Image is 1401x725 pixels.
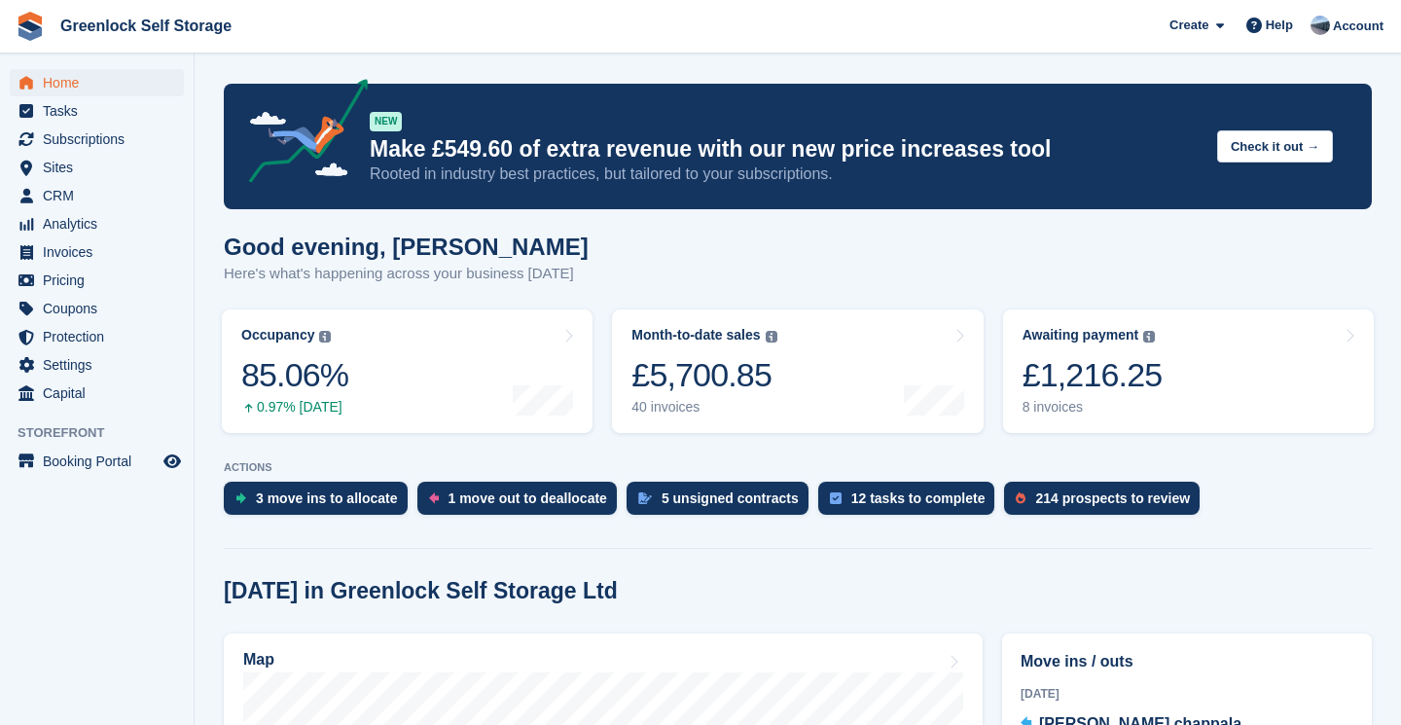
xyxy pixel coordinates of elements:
[224,263,589,285] p: Here's what's happening across your business [DATE]
[370,112,402,131] div: NEW
[10,182,184,209] a: menu
[161,450,184,473] a: Preview store
[43,295,160,322] span: Coupons
[1003,309,1374,433] a: Awaiting payment £1,216.25 8 invoices
[10,69,184,96] a: menu
[449,490,607,506] div: 1 move out to deallocate
[10,154,184,181] a: menu
[10,323,184,350] a: menu
[10,351,184,379] a: menu
[43,238,160,266] span: Invoices
[43,380,160,407] span: Capital
[43,448,160,475] span: Booking Portal
[818,482,1005,525] a: 12 tasks to complete
[43,69,160,96] span: Home
[10,267,184,294] a: menu
[638,492,652,504] img: contract_signature_icon-13c848040528278c33f63329250d36e43548de30e8caae1d1a13099fd9432cc5.svg
[1266,16,1293,35] span: Help
[1169,16,1208,35] span: Create
[631,327,760,344] div: Month-to-date sales
[224,461,1372,474] p: ACTIONS
[43,210,160,237] span: Analytics
[256,490,398,506] div: 3 move ins to allocate
[43,154,160,181] span: Sites
[1217,130,1333,163] button: Check it out →
[1016,492,1025,504] img: prospect-51fa495bee0391a8d652442698ab0144808aea92771e9ea1ae160a38d050c398.svg
[10,380,184,407] a: menu
[627,482,818,525] a: 5 unsigned contracts
[241,399,348,416] div: 0.97% [DATE]
[43,97,160,125] span: Tasks
[43,351,160,379] span: Settings
[224,578,618,604] h2: [DATE] in Greenlock Self Storage Ltd
[1021,685,1353,703] div: [DATE]
[10,97,184,125] a: menu
[233,79,369,190] img: price-adjustments-announcement-icon-8257ccfd72463d97f412b2fc003d46551f7dbcb40ab6d574587a9cd5c0d94...
[241,355,348,395] div: 85.06%
[243,651,274,669] h2: Map
[43,267,160,294] span: Pricing
[612,309,983,433] a: Month-to-date sales £5,700.85 40 invoices
[851,490,986,506] div: 12 tasks to complete
[319,331,331,343] img: icon-info-grey-7440780725fd019a000dd9b08b2336e03edf1995a4989e88bcd33f0948082b44.svg
[1021,650,1353,673] h2: Move ins / outs
[830,492,842,504] img: task-75834270c22a3079a89374b754ae025e5fb1db73e45f91037f5363f120a921f8.svg
[1023,355,1163,395] div: £1,216.25
[1004,482,1209,525] a: 214 prospects to review
[241,327,314,344] div: Occupancy
[43,182,160,209] span: CRM
[370,135,1202,163] p: Make £549.60 of extra revenue with our new price increases tool
[10,238,184,266] a: menu
[10,295,184,322] a: menu
[631,399,776,416] div: 40 invoices
[222,309,593,433] a: Occupancy 85.06% 0.97% [DATE]
[10,210,184,237] a: menu
[43,126,160,153] span: Subscriptions
[1023,399,1163,416] div: 8 invoices
[1333,17,1383,36] span: Account
[10,126,184,153] a: menu
[224,234,589,260] h1: Good evening, [PERSON_NAME]
[429,492,439,504] img: move_outs_to_deallocate_icon-f764333ba52eb49d3ac5e1228854f67142a1ed5810a6f6cc68b1a99e826820c5.svg
[10,448,184,475] a: menu
[235,492,246,504] img: move_ins_to_allocate_icon-fdf77a2bb77ea45bf5b3d319d69a93e2d87916cf1d5bf7949dd705db3b84f3ca.svg
[766,331,777,343] img: icon-info-grey-7440780725fd019a000dd9b08b2336e03edf1995a4989e88bcd33f0948082b44.svg
[16,12,45,41] img: stora-icon-8386f47178a22dfd0bd8f6a31ec36ba5ce8667c1dd55bd0f319d3a0aa187defe.svg
[370,163,1202,185] p: Rooted in industry best practices, but tailored to your subscriptions.
[1143,331,1155,343] img: icon-info-grey-7440780725fd019a000dd9b08b2336e03edf1995a4989e88bcd33f0948082b44.svg
[1311,16,1330,35] img: Jamie Hamilton
[18,423,194,443] span: Storefront
[43,323,160,350] span: Protection
[1023,327,1139,344] div: Awaiting payment
[662,490,799,506] div: 5 unsigned contracts
[1035,490,1190,506] div: 214 prospects to review
[417,482,627,525] a: 1 move out to deallocate
[224,482,417,525] a: 3 move ins to allocate
[631,355,776,395] div: £5,700.85
[53,10,239,42] a: Greenlock Self Storage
